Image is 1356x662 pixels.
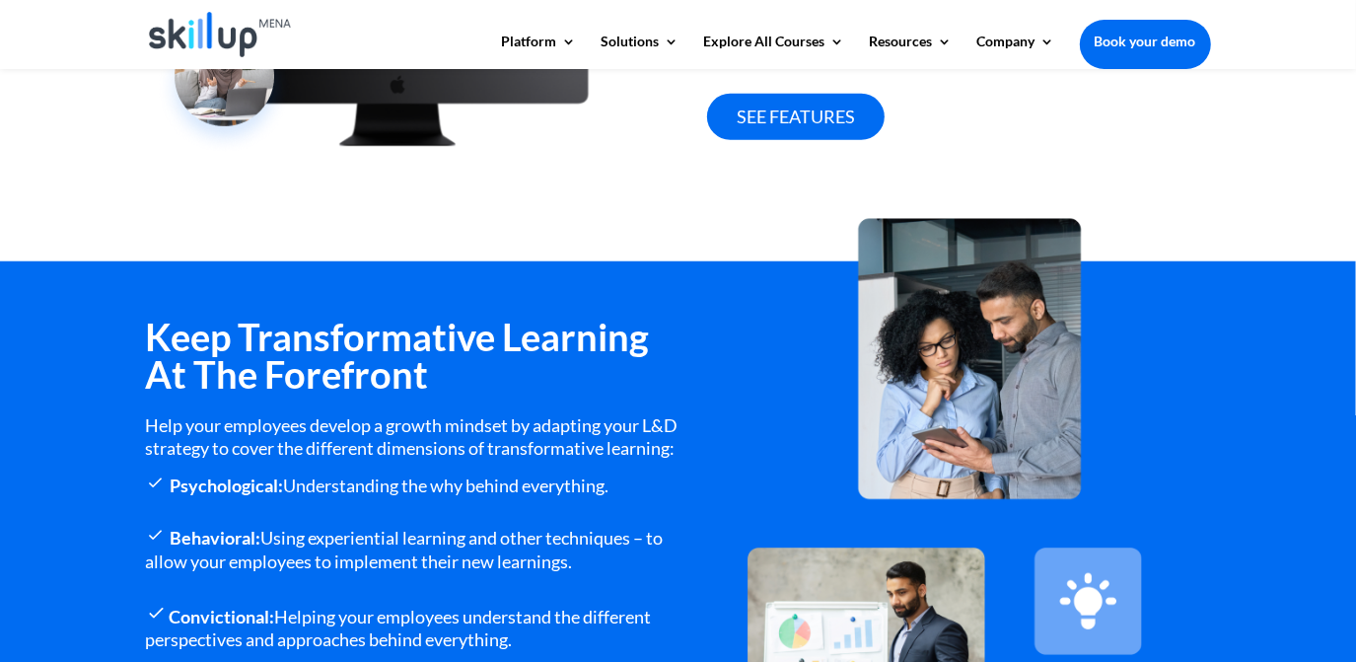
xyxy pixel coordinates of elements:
a: Company [977,35,1055,68]
a: Platform [502,35,577,68]
a: Book your demo [1080,20,1211,63]
img: Skillup Mena [149,12,292,57]
a: See features [707,94,885,140]
iframe: Chat Widget [1029,449,1356,662]
div: Help your employees develop a growth mindset by adapting your L&D strategy to cover the different... [146,414,678,461]
strong: Behavioral: [171,527,261,549]
div: Using experiential learning and other techniques – to allow your employees to implement their new... [146,526,678,573]
a: Solutions [602,35,679,68]
div: Helping your employees understand the different perspectives and approaches behind everything. [146,603,678,652]
h3: Keep Transformative Learning At The Forefront [146,318,678,403]
img: Remote learning - SkillUp MENA [156,17,293,154]
a: Explore All Courses [704,35,845,68]
strong: Convictional: [170,606,275,627]
div: Understanding the why behind everything. [146,474,678,497]
strong: Psychological: [171,475,284,496]
a: Resources [870,35,953,68]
